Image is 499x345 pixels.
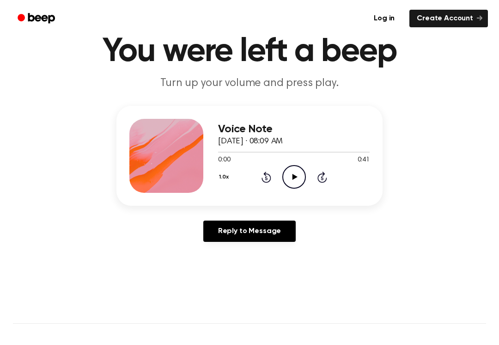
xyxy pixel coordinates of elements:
a: Reply to Message [203,221,296,242]
h3: Voice Note [218,123,370,136]
span: 0:41 [358,155,370,165]
a: Create Account [409,10,488,27]
p: Turn up your volume and press play. [72,76,427,91]
span: 0:00 [218,155,230,165]
a: Log in [365,8,404,29]
h1: You were left a beep [13,35,486,68]
button: 1.0x [218,169,232,185]
a: Beep [11,10,63,28]
span: [DATE] · 08:09 AM [218,137,283,146]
